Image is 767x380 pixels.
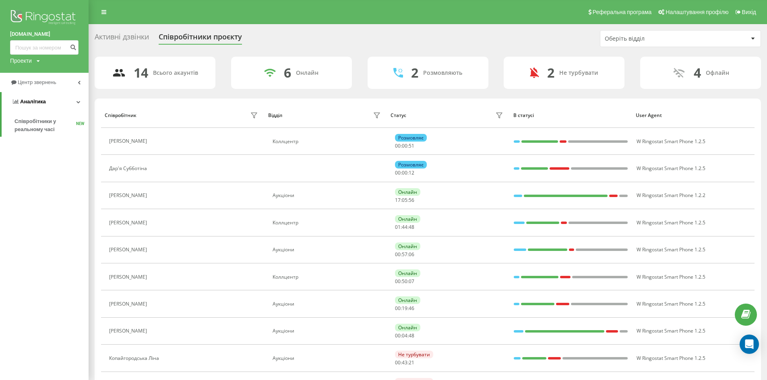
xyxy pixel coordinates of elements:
div: [PERSON_NAME] [109,274,149,280]
span: 51 [409,142,414,149]
span: Реферальна програма [593,9,652,15]
div: Коллцентр [273,139,382,144]
div: 2 [547,65,554,80]
div: Онлайн [395,324,420,331]
div: Онлайн [395,188,420,196]
div: Всього акаунтів [153,70,198,76]
a: Співробітники у реальному часіNEW [14,114,89,137]
div: : : [395,252,414,257]
div: Open Intercom Messenger [740,335,759,354]
div: [PERSON_NAME] [109,193,149,198]
span: W Ringostat Smart Phone 1.2.2 [637,192,705,199]
span: 56 [409,197,414,203]
div: 4 [694,65,701,80]
div: Аукціони [273,328,382,334]
span: W Ringostat Smart Phone 1.2.5 [637,246,705,253]
div: : : [395,360,414,366]
div: В статусі [513,113,628,118]
span: 00 [395,142,401,149]
div: Коллцентр [273,220,382,226]
span: 12 [409,169,414,176]
img: Ringostat logo [10,8,79,28]
div: Аукціони [273,301,382,307]
span: 19 [402,305,407,312]
span: W Ringostat Smart Phone 1.2.5 [637,327,705,334]
span: 00 [395,278,401,285]
div: Онлайн [395,269,420,277]
span: 00 [395,359,401,366]
span: W Ringostat Smart Phone 1.2.5 [637,273,705,280]
input: Пошук за номером [10,40,79,55]
span: 00 [395,332,401,339]
div: Статус [391,113,406,118]
span: 00 [402,142,407,149]
span: 01 [395,224,401,230]
div: [PERSON_NAME] [109,301,149,307]
span: Налаштування профілю [666,9,728,15]
span: 44 [402,224,407,230]
a: [DOMAIN_NAME] [10,30,79,38]
div: Співробітник [105,113,136,118]
div: Онлайн [296,70,318,76]
div: 2 [411,65,418,80]
div: Коллцентр [273,274,382,280]
div: Аукціони [273,193,382,198]
span: 04 [402,332,407,339]
div: Не турбувати [559,70,598,76]
a: Аналiтика [2,92,89,111]
div: [PERSON_NAME] [109,328,149,334]
div: Оберіть відділ [605,35,701,42]
span: 50 [402,278,407,285]
span: 00 [395,251,401,258]
span: 00 [395,169,401,176]
div: [PERSON_NAME] [109,138,149,144]
div: Розмовляє [395,134,427,142]
span: W Ringostat Smart Phone 1.2.5 [637,355,705,362]
div: Офлайн [706,70,729,76]
span: 48 [409,332,414,339]
span: 43 [402,359,407,366]
div: Не турбувати [395,351,433,358]
span: W Ringostat Smart Phone 1.2.5 [637,138,705,145]
div: [PERSON_NAME] [109,247,149,253]
span: 48 [409,224,414,230]
div: : : [395,279,414,284]
div: : : [395,333,414,339]
span: 17 [395,197,401,203]
span: Співробітники у реальному часі [14,117,76,134]
span: 00 [402,169,407,176]
div: Активні дзвінки [95,33,149,45]
span: Аналiтика [20,99,46,105]
span: W Ringostat Smart Phone 1.2.5 [637,300,705,307]
span: 06 [409,251,414,258]
span: Вихід [742,9,756,15]
div: Онлайн [395,215,420,223]
span: 46 [409,305,414,312]
div: : : [395,143,414,149]
div: : : [395,170,414,176]
span: 00 [395,305,401,312]
span: 07 [409,278,414,285]
div: 14 [134,65,148,80]
div: Онлайн [395,296,420,304]
div: Аукціони [273,355,382,361]
div: Відділ [268,113,282,118]
div: User Agent [636,113,750,118]
span: 21 [409,359,414,366]
div: Копайгородська Ліна [109,355,161,361]
div: Проекти [10,57,32,65]
div: Аукціони [273,247,382,253]
div: Співробітники проєкту [159,33,242,45]
div: : : [395,224,414,230]
span: W Ringostat Smart Phone 1.2.5 [637,165,705,172]
div: 6 [284,65,291,80]
div: : : [395,306,414,311]
span: 05 [402,197,407,203]
div: Дар'я Субботіна [109,166,149,171]
div: [PERSON_NAME] [109,220,149,226]
span: W Ringostat Smart Phone 1.2.5 [637,219,705,226]
span: Центр звернень [18,79,56,85]
div: Розмовляють [423,70,462,76]
div: : : [395,197,414,203]
span: 57 [402,251,407,258]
